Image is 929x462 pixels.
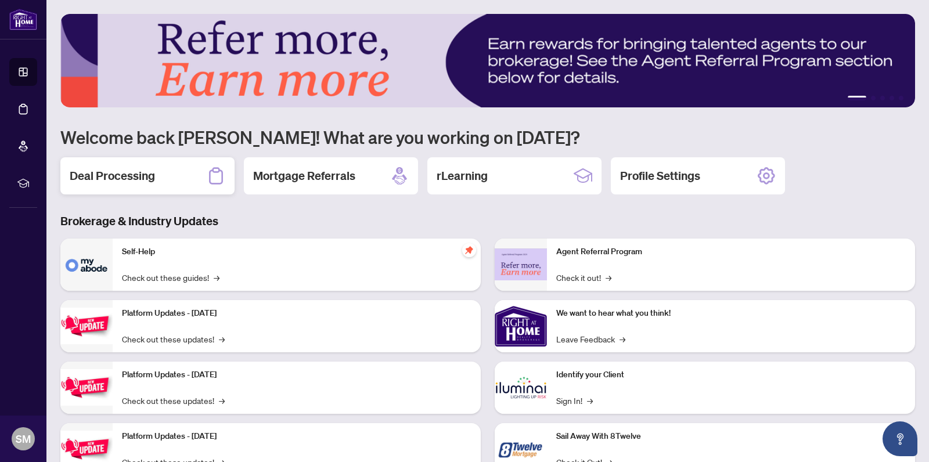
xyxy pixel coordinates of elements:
img: logo [9,9,37,30]
button: 5 [899,96,903,100]
span: → [214,271,219,284]
img: Slide 0 [60,14,915,107]
button: 1 [848,96,866,100]
h2: rLearning [437,168,488,184]
h2: Profile Settings [620,168,700,184]
p: Sail Away With 8Twelve [556,430,906,443]
a: Check out these updates!→ [122,394,225,407]
img: Self-Help [60,239,113,291]
p: Platform Updates - [DATE] [122,369,471,381]
span: pushpin [462,243,476,257]
p: We want to hear what you think! [556,307,906,320]
button: 3 [880,96,885,100]
a: Sign In!→ [556,394,593,407]
p: Platform Updates - [DATE] [122,430,471,443]
button: Open asap [883,421,917,456]
span: → [587,394,593,407]
span: SM [16,431,31,447]
img: Platform Updates - July 8, 2025 [60,369,113,406]
p: Identify your Client [556,369,906,381]
span: → [606,271,611,284]
h2: Mortgage Referrals [253,168,355,184]
p: Self-Help [122,246,471,258]
a: Check it out!→ [556,271,611,284]
button: 2 [871,96,876,100]
span: → [219,394,225,407]
span: → [620,333,625,345]
img: Identify your Client [495,362,547,414]
h1: Welcome back [PERSON_NAME]! What are you working on [DATE]? [60,126,915,148]
h2: Deal Processing [70,168,155,184]
a: Check out these updates!→ [122,333,225,345]
span: → [219,333,225,345]
button: 4 [890,96,894,100]
img: We want to hear what you think! [495,300,547,352]
p: Agent Referral Program [556,246,906,258]
img: Platform Updates - July 21, 2025 [60,308,113,344]
p: Platform Updates - [DATE] [122,307,471,320]
h3: Brokerage & Industry Updates [60,213,915,229]
a: Leave Feedback→ [556,333,625,345]
a: Check out these guides!→ [122,271,219,284]
img: Agent Referral Program [495,248,547,280]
